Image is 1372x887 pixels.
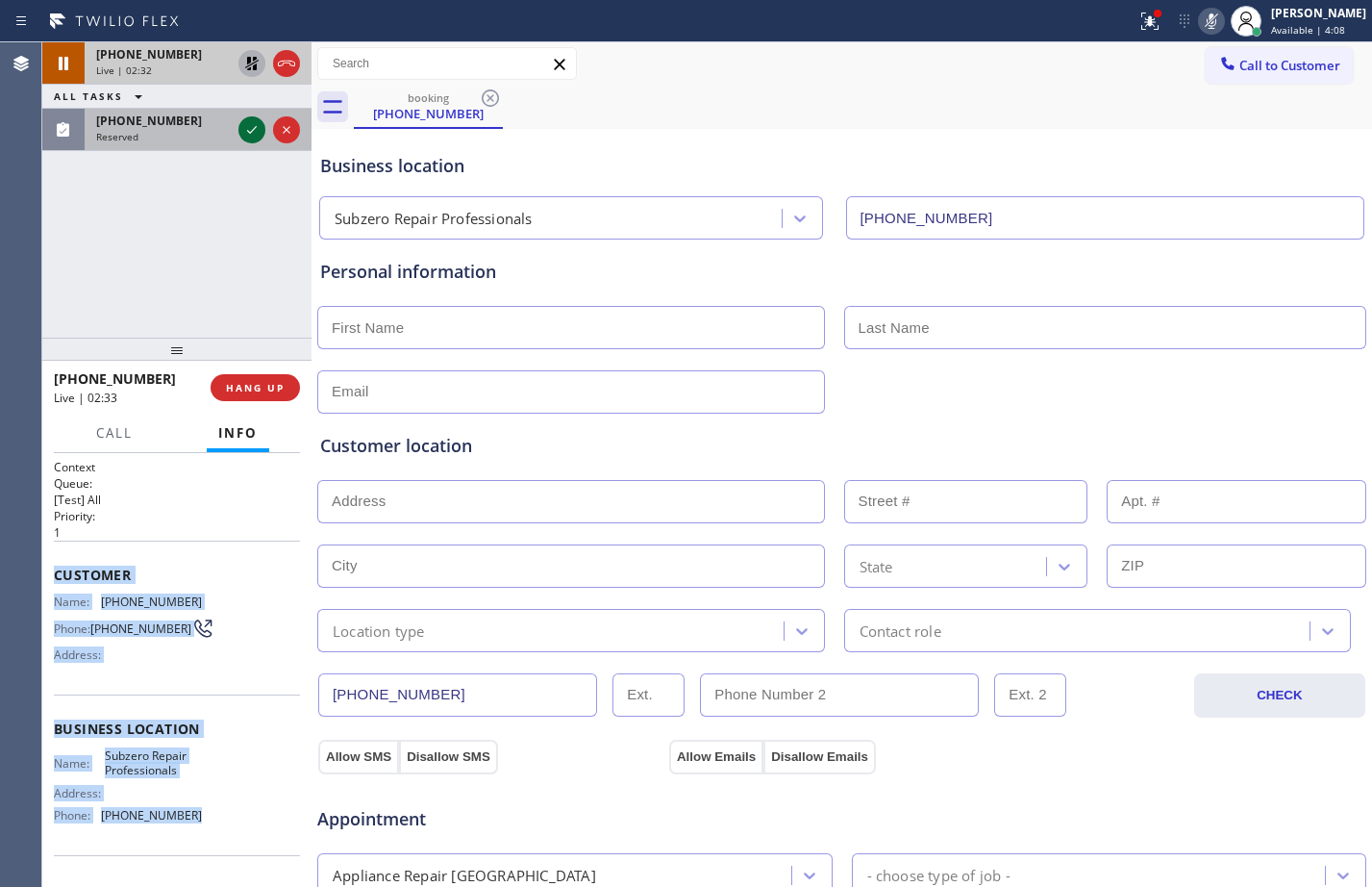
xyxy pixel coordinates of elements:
[669,740,763,774] button: Allow Emails
[273,116,300,143] button: Reject
[105,748,201,778] span: Subzero Repair Professionals
[54,621,90,636] span: Phone:
[318,48,576,79] input: Search
[54,492,300,508] p: [Test] All
[42,85,162,108] button: ALL TASKS
[317,480,825,523] input: Address
[994,673,1066,717] input: Ext. 2
[356,90,501,105] div: booking
[1107,480,1366,523] input: Apt. #
[320,153,1363,179] div: Business location
[860,555,893,577] div: State
[333,620,425,642] div: Location type
[211,374,300,401] button: HANG UP
[867,864,1010,886] div: - choose type of job -
[356,105,501,122] div: [PHONE_NUMBER]
[1107,545,1366,588] input: ZIP
[54,475,300,492] h2: Queue:
[96,424,133,442] span: Call
[1239,57,1340,74] span: Call to Customer
[238,116,265,143] button: Accept
[318,673,597,717] input: Phone Number
[1271,23,1345,37] span: Available | 4:08
[844,306,1367,349] input: Last Name
[846,196,1365,240] input: Phone Number
[54,369,176,388] span: [PHONE_NUMBER]
[90,621,191,636] span: [PHONE_NUMBER]
[318,740,399,774] button: Allow SMS
[54,595,101,609] span: Name:
[700,673,979,717] input: Phone Number 2
[320,259,1363,285] div: Personal information
[763,740,876,774] button: Disallow Emails
[54,808,101,823] span: Phone:
[612,673,685,717] input: Ext.
[317,306,825,349] input: First Name
[96,113,202,129] span: [PHONE_NUMBER]
[844,480,1088,523] input: Street #
[1198,8,1225,35] button: Mute
[54,786,105,800] span: Address:
[356,86,501,127] div: (713) 249-5079
[317,545,825,588] input: City
[335,208,533,230] div: Subzero Repair Professionals
[54,566,300,584] span: Customer
[1206,47,1353,84] button: Call to Customer
[54,647,105,662] span: Address:
[54,756,105,771] span: Name:
[226,381,285,394] span: HANG UP
[96,130,138,143] span: Reserved
[85,415,144,452] button: Call
[333,864,596,886] div: Appliance Repair [GEOGRAPHIC_DATA]
[1194,673,1365,718] button: CHECK
[273,50,300,77] button: Hang up
[238,50,265,77] button: Unhold Customer
[317,806,664,832] span: Appointment
[207,415,269,452] button: Info
[54,89,123,103] span: ALL TASKS
[399,740,498,774] button: Disallow SMS
[54,720,300,738] span: Business location
[96,46,202,63] span: [PHONE_NUMBER]
[54,524,300,541] p: 1
[317,370,825,414] input: Email
[320,433,1363,459] div: Customer location
[101,808,202,823] span: [PHONE_NUMBER]
[54,459,300,475] h1: Context
[218,424,258,442] span: Info
[54,390,117,406] span: Live | 02:33
[101,595,202,609] span: [PHONE_NUMBER]
[860,620,941,642] div: Contact role
[54,508,300,524] h2: Priority:
[96,63,152,77] span: Live | 02:32
[1271,5,1366,21] div: [PERSON_NAME]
